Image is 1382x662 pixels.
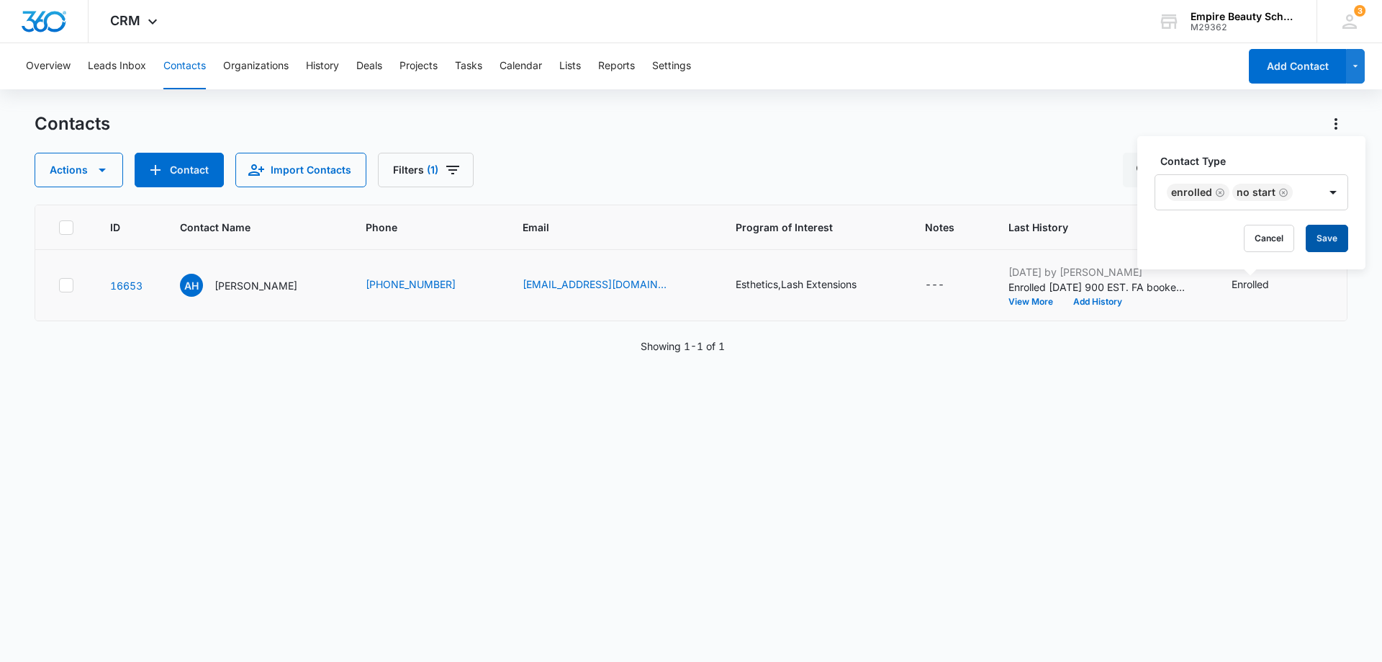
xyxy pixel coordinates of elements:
button: Reports [598,43,635,89]
button: Contacts [163,43,206,89]
button: Calendar [500,43,542,89]
div: notifications count [1354,5,1365,17]
button: Projects [399,43,438,89]
button: Import Contacts [235,153,366,187]
span: (1) [427,165,438,175]
button: Add Contact [1249,49,1346,84]
button: Add Contact [135,153,224,187]
div: Contact Name - Amanda Hogan - Select to Edit Field [180,274,323,297]
span: Email [523,220,680,235]
h1: Contacts [35,113,110,135]
input: Search Contacts [1123,153,1347,187]
a: [EMAIL_ADDRESS][DOMAIN_NAME] [523,277,667,292]
button: View More [1008,298,1063,306]
div: Notes - - Select to Edit Field [925,277,970,294]
button: Organizations [223,43,289,89]
button: Lists [559,43,581,89]
button: Save [1306,225,1348,252]
div: Email - hogana380@gmail.com - Select to Edit Field [523,277,692,294]
button: Overview [26,43,71,89]
div: account id [1191,22,1296,32]
span: ID [110,220,125,235]
div: Remove Enrolled [1212,187,1225,197]
span: Last History [1008,220,1177,235]
button: Leads Inbox [88,43,146,89]
a: Navigate to contact details page for Amanda Hogan [110,279,143,292]
p: Enrolled [DATE] 900 EST. FA booked for [DATE] [1008,279,1188,295]
p: Showing 1-1 of 1 [641,339,725,354]
span: Contact Name [180,220,310,235]
div: --- [925,277,944,294]
div: Phone - (603) 800-9287 - Select to Edit Field [366,277,482,294]
span: Program of Interest [736,220,890,235]
button: History [306,43,339,89]
button: Deals [356,43,382,89]
button: Add History [1063,298,1132,306]
div: account name [1191,11,1296,22]
span: AH [180,274,203,297]
button: Tasks [455,43,482,89]
p: [PERSON_NAME] [214,278,297,293]
button: Actions [1324,112,1347,135]
label: Contact Type [1160,153,1354,169]
button: Filters [378,153,474,187]
div: Enrolled [1232,277,1269,292]
button: Settings [652,43,691,89]
div: Remove NO START [1275,187,1288,197]
a: [PHONE_NUMBER] [366,277,456,292]
div: Contact Type - Enrolled - Select to Edit Field [1232,277,1295,294]
button: Cancel [1244,225,1294,252]
span: Phone [366,220,467,235]
div: Esthetics,Lash Extensions [736,277,857,292]
span: CRM [110,13,140,28]
span: 3 [1354,5,1365,17]
div: Program of Interest - Esthetics,Lash Extensions - Select to Edit Field [736,277,882,294]
div: NO START [1237,187,1275,197]
span: Notes [925,220,974,235]
div: Enrolled [1171,187,1212,197]
button: Actions [35,153,123,187]
p: [DATE] by [PERSON_NAME] [1008,264,1188,279]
